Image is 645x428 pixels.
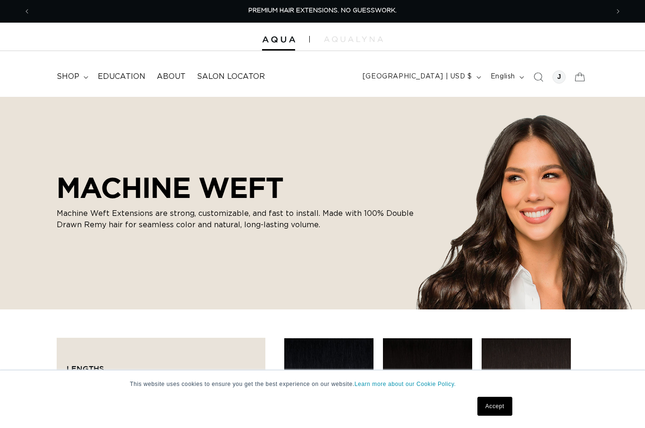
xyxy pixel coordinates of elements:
span: Salon Locator [197,72,265,82]
img: aqualyna.com [324,36,383,42]
h2: MACHINE WEFT [57,171,416,204]
summary: Search [528,67,549,87]
span: English [491,72,515,82]
a: Accept [477,397,512,416]
img: Aqua Hair Extensions [262,36,295,43]
button: Previous announcement [17,2,37,20]
button: English [485,68,528,86]
a: About [151,66,191,87]
span: Lengths [67,364,104,373]
p: This website uses cookies to ensure you get the best experience on our website. [130,380,515,388]
span: About [157,72,186,82]
a: Learn more about our Cookie Policy. [355,381,456,387]
a: Education [92,66,151,87]
p: Machine Weft Extensions are strong, customizable, and fast to install. Made with 100% Double Draw... [57,208,416,231]
span: shop [57,72,79,82]
summary: Lengths (0 selected) [67,348,255,382]
span: [GEOGRAPHIC_DATA] | USD $ [363,72,472,82]
button: Next announcement [608,2,628,20]
a: Salon Locator [191,66,271,87]
span: PREMIUM HAIR EXTENSIONS. NO GUESSWORK. [248,8,397,14]
summary: shop [51,66,92,87]
button: [GEOGRAPHIC_DATA] | USD $ [357,68,485,86]
span: Education [98,72,145,82]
